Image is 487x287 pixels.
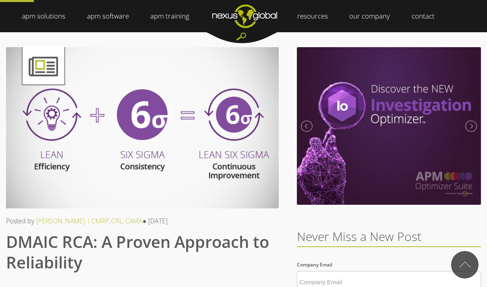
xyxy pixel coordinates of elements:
[36,216,143,225] a: [PERSON_NAME] | CMRP, CRL, CAMA
[6,216,34,225] span: Posted by
[143,216,168,225] span: ● [DATE]
[297,228,421,245] span: Never Miss a New Post
[6,231,269,273] span: DMAIC RCA: A Proven Approach to Reliability
[297,47,481,205] img: Meet the New Investigation Optimizer | September 2020
[297,261,332,268] span: Company Email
